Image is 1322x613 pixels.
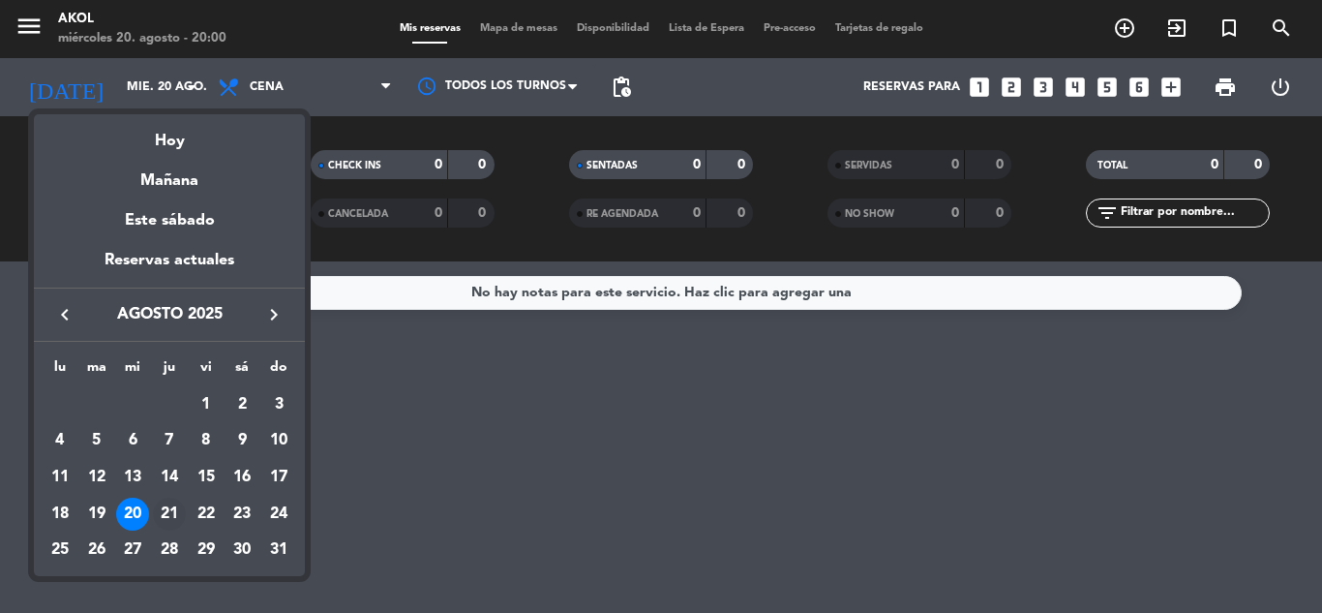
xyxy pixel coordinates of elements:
span: agosto 2025 [82,302,256,327]
td: 29 de agosto de 2025 [188,533,225,569]
div: 27 [116,535,149,567]
div: 23 [225,498,258,531]
td: 8 de agosto de 2025 [188,423,225,460]
div: Mañana [34,154,305,194]
div: Hoy [34,114,305,154]
td: 18 de agosto de 2025 [42,496,78,533]
td: AGO. [42,386,188,423]
div: 5 [80,424,113,457]
div: 16 [225,461,258,494]
td: 22 de agosto de 2025 [188,496,225,533]
button: keyboard_arrow_left [47,302,82,327]
td: 23 de agosto de 2025 [225,496,261,533]
div: 28 [153,535,186,567]
td: 13 de agosto de 2025 [114,459,151,496]
div: 18 [44,498,76,531]
th: viernes [188,356,225,386]
th: sábado [225,356,261,386]
div: 25 [44,535,76,567]
td: 3 de agosto de 2025 [260,386,297,423]
div: 7 [153,424,186,457]
i: keyboard_arrow_left [53,303,76,326]
div: Este sábado [34,194,305,248]
td: 31 de agosto de 2025 [260,533,297,569]
div: 4 [44,424,76,457]
div: 13 [116,461,149,494]
div: 26 [80,535,113,567]
div: 30 [225,535,258,567]
td: 7 de agosto de 2025 [151,423,188,460]
div: 24 [262,498,295,531]
td: 28 de agosto de 2025 [151,533,188,569]
td: 5 de agosto de 2025 [78,423,115,460]
div: 10 [262,424,295,457]
td: 2 de agosto de 2025 [225,386,261,423]
td: 24 de agosto de 2025 [260,496,297,533]
div: 9 [225,424,258,457]
td: 6 de agosto de 2025 [114,423,151,460]
td: 9 de agosto de 2025 [225,423,261,460]
button: keyboard_arrow_right [256,302,291,327]
div: 19 [80,498,113,531]
div: 21 [153,498,186,531]
td: 14 de agosto de 2025 [151,459,188,496]
td: 17 de agosto de 2025 [260,459,297,496]
td: 11 de agosto de 2025 [42,459,78,496]
div: 29 [190,535,223,567]
div: 1 [190,388,223,421]
div: 20 [116,498,149,531]
td: 25 de agosto de 2025 [42,533,78,569]
div: 2 [225,388,258,421]
td: 4 de agosto de 2025 [42,423,78,460]
div: 11 [44,461,76,494]
div: 17 [262,461,295,494]
th: domingo [260,356,297,386]
div: 14 [153,461,186,494]
td: 15 de agosto de 2025 [188,459,225,496]
div: 8 [190,424,223,457]
th: miércoles [114,356,151,386]
div: 22 [190,498,223,531]
td: 21 de agosto de 2025 [151,496,188,533]
i: keyboard_arrow_right [262,303,285,326]
div: Reservas actuales [34,248,305,288]
th: martes [78,356,115,386]
td: 26 de agosto de 2025 [78,533,115,569]
div: 3 [262,388,295,421]
div: 31 [262,535,295,567]
td: 19 de agosto de 2025 [78,496,115,533]
td: 12 de agosto de 2025 [78,459,115,496]
th: jueves [151,356,188,386]
th: lunes [42,356,78,386]
td: 10 de agosto de 2025 [260,423,297,460]
div: 6 [116,424,149,457]
td: 30 de agosto de 2025 [225,533,261,569]
td: 27 de agosto de 2025 [114,533,151,569]
div: 12 [80,461,113,494]
td: 16 de agosto de 2025 [225,459,261,496]
td: 1 de agosto de 2025 [188,386,225,423]
td: 20 de agosto de 2025 [114,496,151,533]
div: 15 [190,461,223,494]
